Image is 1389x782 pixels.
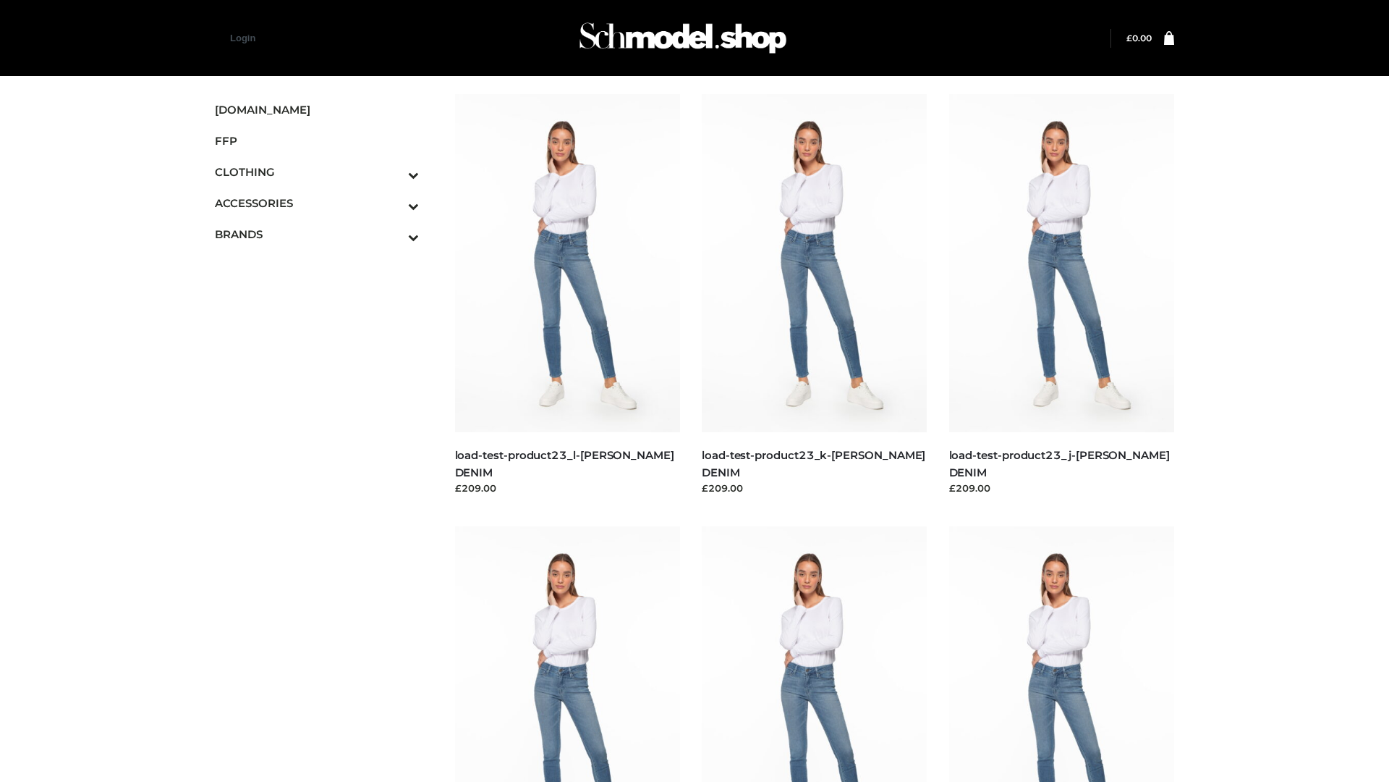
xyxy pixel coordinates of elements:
img: Schmodel Admin 964 [574,9,791,67]
span: Back to top [1335,684,1371,720]
button: Toggle Submenu [368,219,419,250]
button: Toggle Submenu [368,156,419,188]
div: £209.00 [949,481,1175,495]
div: £209.00 [455,481,681,495]
button: Toggle Submenu [368,188,419,219]
a: load-test-product23_l-[PERSON_NAME] DENIM [455,448,674,479]
a: BRANDSToggle Submenu [215,219,419,250]
bdi: 0.00 [1126,33,1152,43]
a: £0.00 [1126,33,1152,43]
a: CLOTHINGToggle Submenu [215,156,419,188]
span: BRANDS [215,226,419,243]
span: [DOMAIN_NAME] [215,101,419,118]
div: £209.00 [702,481,927,495]
span: FFP [215,133,419,149]
a: load-test-product23_j-[PERSON_NAME] DENIM [949,448,1170,479]
a: FFP [215,125,419,156]
a: load-test-product23_k-[PERSON_NAME] DENIM [702,448,925,479]
span: £ [1126,33,1132,43]
a: [DOMAIN_NAME] [215,94,419,125]
a: Login [230,33,255,43]
span: CLOTHING [215,164,419,180]
span: ACCESSORIES [215,195,419,211]
a: ACCESSORIESToggle Submenu [215,188,419,219]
